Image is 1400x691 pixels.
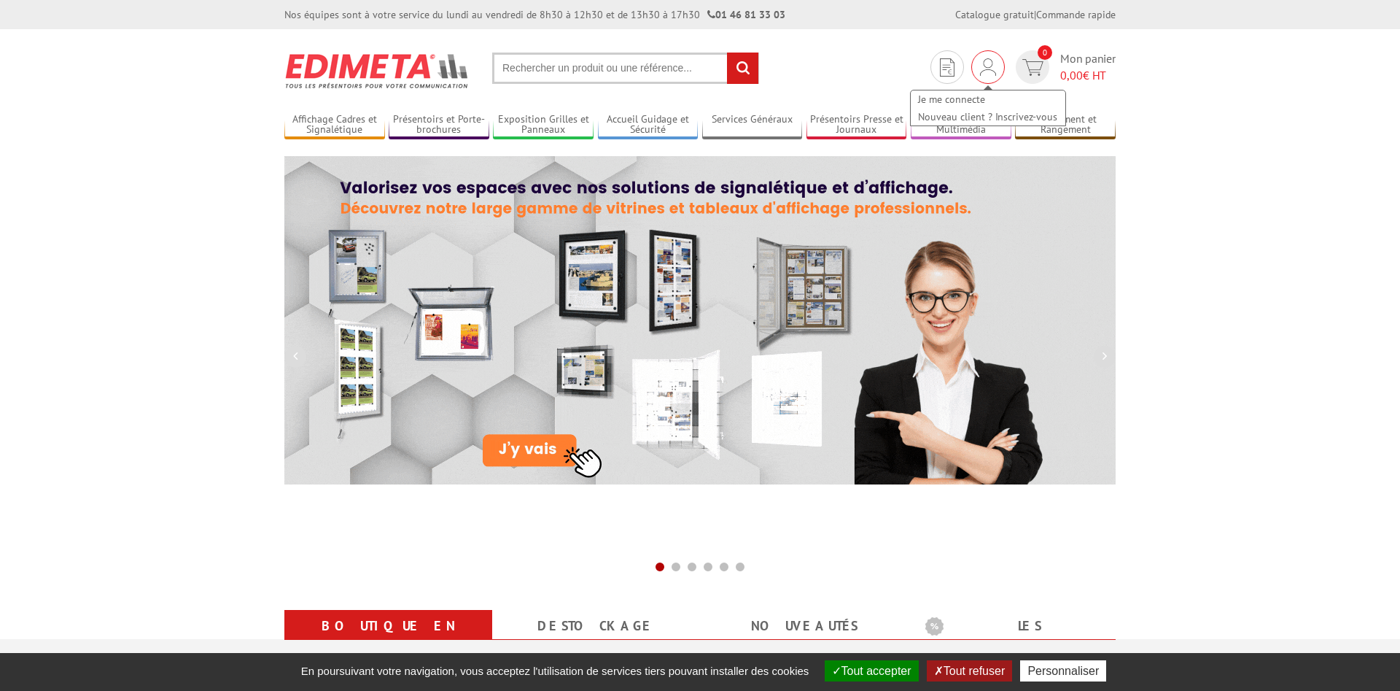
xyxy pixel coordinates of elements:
[955,8,1034,21] a: Catalogue gratuit
[1020,660,1106,682] button: Personnaliser (fenêtre modale)
[940,58,954,77] img: devis rapide
[598,113,699,137] a: Accueil Guidage et Sécurité
[925,613,1108,642] b: Les promotions
[727,53,758,84] input: rechercher
[284,44,470,98] img: Présentoir, panneau, stand - Edimeta - PLV, affichage, mobilier bureau, entreprise
[1038,45,1052,60] span: 0
[302,613,475,665] a: Boutique en ligne
[927,660,1012,682] button: Tout refuser
[702,113,803,137] a: Services Généraux
[510,613,682,639] a: Destockage
[1060,68,1083,82] span: 0,00
[492,53,759,84] input: Rechercher un produit ou une référence...
[911,108,1065,126] a: Nouveau client ? Inscrivez-vous
[925,613,1098,665] a: Les promotions
[825,660,919,682] button: Tout accepter
[806,113,907,137] a: Présentoirs Presse et Journaux
[1012,50,1116,84] a: devis rapide 0 Mon panier 0,00€ HT
[911,90,1065,108] a: Je me connecte
[493,113,594,137] a: Exposition Grilles et Panneaux
[294,665,817,677] span: En poursuivant votre navigation, vous acceptez l'utilisation de services tiers pouvant installer ...
[971,50,1005,84] div: Je me connecte Nouveau client ? Inscrivez-vous
[707,8,785,21] strong: 01 46 81 33 03
[284,113,385,137] a: Affichage Cadres et Signalétique
[980,58,996,76] img: devis rapide
[955,7,1116,22] div: |
[284,7,785,22] div: Nos équipes sont à votre service du lundi au vendredi de 8h30 à 12h30 et de 13h30 à 17h30
[1036,8,1116,21] a: Commande rapide
[1060,67,1116,84] span: € HT
[717,613,890,639] a: nouveautés
[389,113,489,137] a: Présentoirs et Porte-brochures
[1022,59,1043,76] img: devis rapide
[1060,50,1116,84] span: Mon panier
